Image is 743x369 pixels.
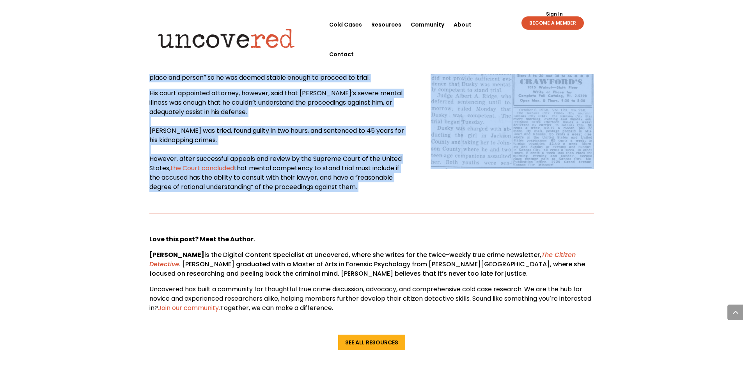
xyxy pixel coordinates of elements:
a: BECOME A MEMBER [521,16,584,30]
p: is the Digital Content Specialist at Uncovered, where she writes for the twice-weekly true crime ... [149,250,594,285]
a: See All Resources [338,335,405,350]
a: Resources [371,10,401,39]
a: the Court concluded [170,164,234,173]
strong: [PERSON_NAME] [149,250,204,259]
span: that mental competency to stand trial must include if the accused has the ability to consult with... [149,164,399,191]
span: Uncovered has built a community for thoughtful true crime discussion, advocacy, and comprehensive... [149,285,591,312]
span: Together, we can make a difference. [220,303,333,312]
a: The Citizen Detective [149,250,576,269]
a: Join our community. [158,303,220,312]
span: [PERSON_NAME] was tried, found guilty in two hours, and sentenced to 45 years for his kidnapping ... [149,126,404,144]
span: His court appointed attorney, however, said that [PERSON_NAME]’s severe mental illness was enough... [149,89,403,116]
img: Uncovered logo [151,23,301,53]
a: Sign In [542,12,567,16]
a: Cold Cases [329,10,362,39]
span: However, after successful appeals and review by the Supreme Court of the United States, [149,154,402,173]
a: Contact [329,39,354,69]
span: After his arrest, he was evaluated by a doctor who said he was “oriented to time, place and perso... [149,64,396,82]
a: About [454,10,472,39]
a: Community [411,10,444,39]
strong: Love this post? Meet the Author. [149,235,255,244]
